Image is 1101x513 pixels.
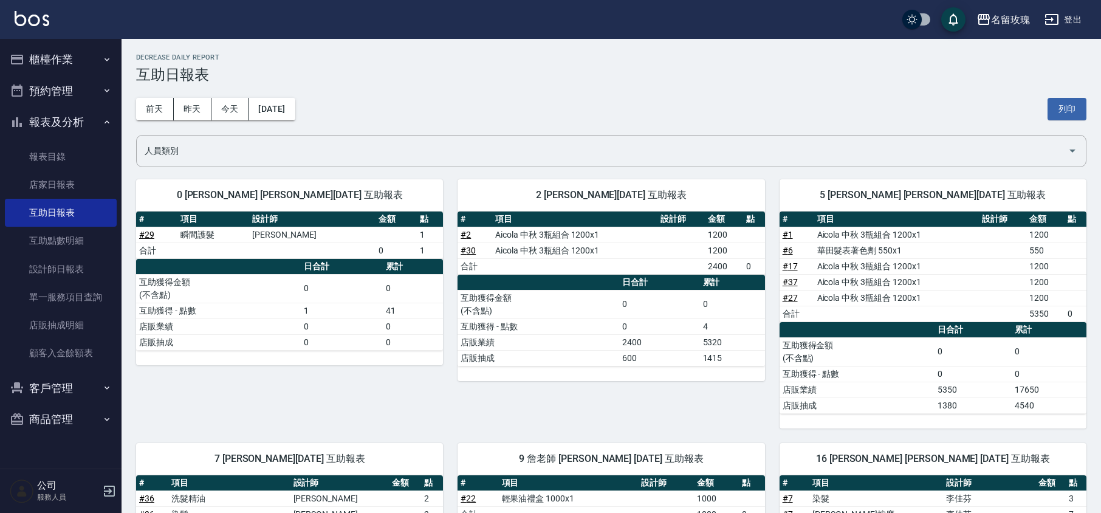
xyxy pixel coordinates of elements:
th: 設計師 [290,475,389,491]
th: 日合計 [935,322,1012,338]
a: #22 [461,494,476,503]
td: 合計 [780,306,814,322]
th: # [136,475,168,491]
td: Aicola 中秋 3瓶組合 1200x1 [814,227,979,243]
th: 金額 [376,212,417,227]
th: 點 [421,475,443,491]
a: #2 [461,230,471,239]
th: 設計師 [657,212,705,227]
th: 累計 [1012,322,1086,338]
h2: Decrease Daily Report [136,53,1086,61]
th: 點 [417,212,443,227]
th: # [458,475,498,491]
th: # [136,212,177,227]
input: 人員名稱 [142,140,1063,162]
td: 0 [301,334,383,350]
td: Aicola 中秋 3瓶組合 1200x1 [492,243,657,258]
a: 顧客入金餘額表 [5,339,117,367]
td: 店販抽成 [780,398,935,413]
span: 2 [PERSON_NAME][DATE] 互助報表 [472,189,750,201]
td: 1380 [935,398,1012,413]
th: 日合計 [301,259,383,275]
a: #17 [783,261,798,271]
th: 項目 [492,212,657,227]
td: 李佳芬 [943,491,1036,506]
td: 0 [619,318,700,334]
a: #37 [783,277,798,287]
span: 9 詹老師 [PERSON_NAME] [DATE] 互助報表 [472,453,750,465]
td: 店販業績 [136,318,301,334]
td: 店販業績 [780,382,935,398]
button: 今天 [211,98,249,120]
td: 互助獲得金額 (不含點) [458,290,619,318]
td: 2400 [619,334,700,350]
a: #30 [461,246,476,255]
td: 0 [376,243,417,258]
td: 0 [1012,337,1086,366]
td: Aicola 中秋 3瓶組合 1200x1 [492,227,657,243]
td: 1415 [700,350,765,366]
td: 1200 [1026,227,1065,243]
td: 1 [301,303,383,318]
button: 前天 [136,98,174,120]
a: 報表目錄 [5,143,117,171]
button: 報表及分析 [5,106,117,138]
td: 550 [1026,243,1065,258]
td: 店販抽成 [458,350,619,366]
img: Logo [15,11,49,26]
th: 金額 [705,212,743,227]
button: save [941,7,966,32]
td: 瞬間護髮 [177,227,249,243]
th: 金額 [1035,475,1066,491]
td: 5350 [935,382,1012,398]
a: #27 [783,293,798,303]
th: 項目 [814,212,979,227]
a: #7 [783,494,793,503]
td: 1000 [694,491,739,506]
td: 0 [619,290,700,318]
th: 金額 [389,475,421,491]
th: 日合計 [619,275,700,291]
table: a dense table [136,212,443,259]
td: [PERSON_NAME] [290,491,389,506]
button: 昨天 [174,98,211,120]
button: [DATE] [249,98,295,120]
a: #36 [139,494,154,503]
td: 1200 [705,243,743,258]
th: 累計 [700,275,765,291]
td: 華田髮表著色劑 550x1 [814,243,979,258]
td: 1200 [705,227,743,243]
td: 1200 [1026,274,1065,290]
button: 名留玫瑰 [972,7,1035,32]
th: 點 [739,475,765,491]
td: 1200 [1026,290,1065,306]
td: 店販抽成 [136,334,301,350]
a: #6 [783,246,793,255]
td: 0 [301,274,383,303]
th: 設計師 [979,212,1026,227]
a: #1 [783,230,793,239]
td: 4540 [1012,398,1086,413]
th: 項目 [168,475,290,491]
td: Aicola 中秋 3瓶組合 1200x1 [814,258,979,274]
td: 1 [417,243,443,258]
td: 輕果油禮盒 1000x1 [499,491,638,506]
td: 41 [383,303,443,318]
p: 服務人員 [37,492,99,503]
td: 店販業績 [458,334,619,350]
th: 設計師 [249,212,376,227]
a: 店販抽成明細 [5,311,117,339]
th: 點 [1065,212,1086,227]
td: 5320 [700,334,765,350]
td: 合計 [136,243,177,258]
button: Open [1063,141,1082,160]
a: 單一服務項目查詢 [5,283,117,311]
td: 互助獲得金額 (不含點) [136,274,301,303]
td: 洗髮精油 [168,491,290,506]
th: 項目 [809,475,942,491]
td: 0 [935,337,1012,366]
button: 櫃檯作業 [5,44,117,75]
th: # [780,212,814,227]
td: 0 [1012,366,1086,382]
td: 合計 [458,258,492,274]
